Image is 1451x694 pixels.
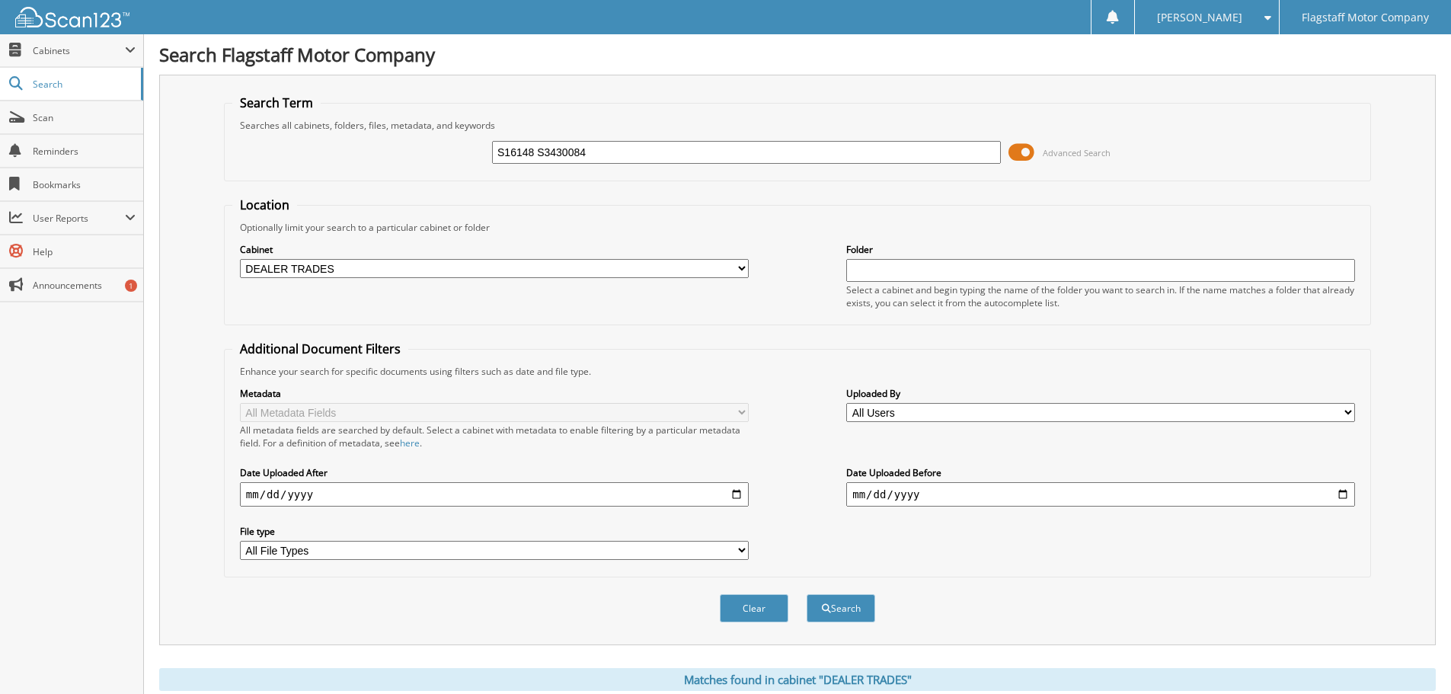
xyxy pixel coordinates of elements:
[846,482,1355,507] input: end
[33,44,125,57] span: Cabinets
[240,387,749,400] label: Metadata
[33,245,136,258] span: Help
[846,243,1355,256] label: Folder
[33,212,125,225] span: User Reports
[159,42,1436,67] h1: Search Flagstaff Motor Company
[125,280,137,292] div: 1
[33,178,136,191] span: Bookmarks
[240,466,749,479] label: Date Uploaded After
[33,78,133,91] span: Search
[807,594,875,622] button: Search
[1302,13,1429,22] span: Flagstaff Motor Company
[846,283,1355,309] div: Select a cabinet and begin typing the name of the folder you want to search in. If the name match...
[1157,13,1242,22] span: [PERSON_NAME]
[240,482,749,507] input: start
[15,7,129,27] img: scan123-logo-white.svg
[846,466,1355,479] label: Date Uploaded Before
[232,94,321,111] legend: Search Term
[1043,147,1111,158] span: Advanced Search
[232,341,408,357] legend: Additional Document Filters
[232,197,297,213] legend: Location
[240,424,749,449] div: All metadata fields are searched by default. Select a cabinet with metadata to enable filtering b...
[33,279,136,292] span: Announcements
[846,387,1355,400] label: Uploaded By
[240,243,749,256] label: Cabinet
[33,145,136,158] span: Reminders
[232,119,1363,132] div: Searches all cabinets, folders, files, metadata, and keywords
[33,111,136,124] span: Scan
[159,668,1436,691] div: Matches found in cabinet "DEALER TRADES"
[232,365,1363,378] div: Enhance your search for specific documents using filters such as date and file type.
[240,525,749,538] label: File type
[400,437,420,449] a: here
[720,594,788,622] button: Clear
[232,221,1363,234] div: Optionally limit your search to a particular cabinet or folder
